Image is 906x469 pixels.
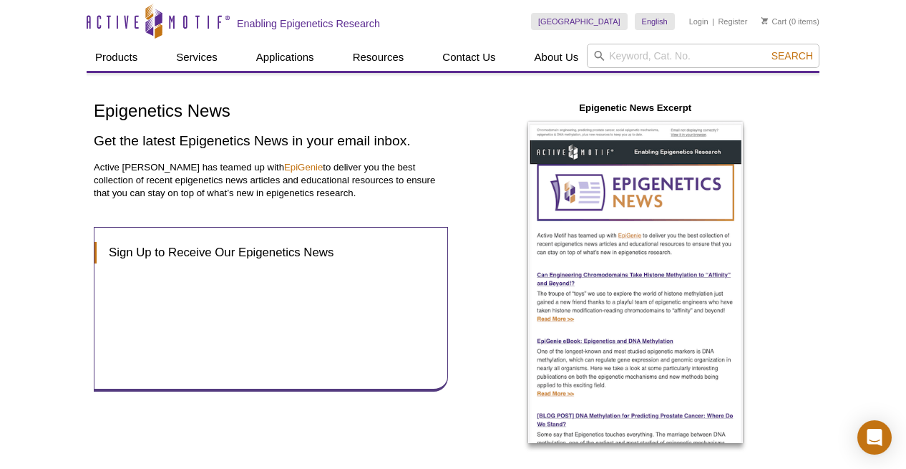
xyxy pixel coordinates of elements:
[761,17,768,24] img: Your Cart
[761,13,819,30] li: (0 items)
[718,16,747,26] a: Register
[712,13,714,30] li: |
[771,50,813,62] span: Search
[94,242,433,263] h3: Sign Up to Receive Our Epigenetics News
[344,44,413,71] a: Resources
[248,44,323,71] a: Applications
[689,16,708,26] a: Login
[434,44,504,71] a: Contact Us
[587,44,819,68] input: Keyword, Cat. No.
[526,44,588,71] a: About Us
[94,161,448,200] p: Active [PERSON_NAME] has teamed up with to deliver you the best collection of recent epigenetics ...
[761,16,786,26] a: Cart
[767,49,817,62] button: Search
[579,102,691,113] strong: Epigenetic News Excerpt
[87,44,146,71] a: Products
[857,420,892,455] div: Open Intercom Messenger
[284,162,323,173] a: EpiGenie
[167,44,226,71] a: Services
[237,17,380,30] h2: Enabling Epigenetics Research
[531,13,628,30] a: [GEOGRAPHIC_DATA]
[635,13,675,30] a: English
[528,122,743,443] img: Epinews Email example
[94,102,448,122] h1: Epigenetics News
[94,131,448,150] h2: Get the latest Epigenetics News in your email inbox.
